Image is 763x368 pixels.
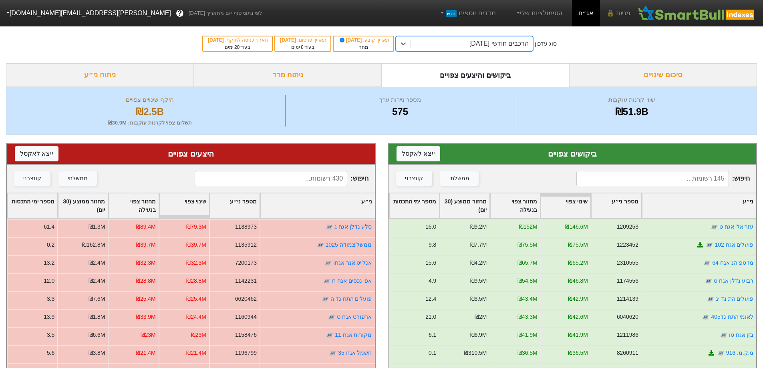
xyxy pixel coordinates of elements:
div: ₪65.7M [517,259,537,267]
div: -₪23M [139,331,156,339]
img: tase link [328,313,336,321]
div: ממשלתי [68,174,88,183]
div: -₪21.4M [134,349,155,357]
div: ₪2.4M [89,277,105,285]
button: ממשלתי [440,171,479,186]
div: ₪7.6M [89,295,105,303]
img: tase link [323,277,331,285]
div: ₪43.3M [517,313,537,321]
a: סלע נדלן אגח ג [334,223,372,230]
div: -₪33.9M [134,313,155,321]
div: ₪162.8M [82,241,105,249]
div: Toggle SortBy [159,193,209,218]
div: Toggle SortBy [260,193,374,218]
img: tase link [719,331,727,339]
a: אפי נכסים אגח ח [332,278,372,284]
div: 1211986 [616,331,638,339]
a: פועלים אגח 102 [715,241,753,248]
div: 1158476 [235,331,257,339]
div: ₪51.9B [517,105,747,119]
span: חיפוש : [195,171,368,186]
img: tase link [316,241,324,249]
a: עזריאלי אגח ט [719,223,753,230]
a: בזן אגח טו [729,332,753,338]
div: ניתוח ני״ע [6,63,194,87]
div: ₪4.2M [470,259,487,267]
div: -₪28.8M [185,277,206,285]
span: [DATE] [208,37,225,43]
span: חיפוש : [576,171,750,186]
div: 0.1 [428,349,436,357]
span: [DATE] [280,37,297,43]
div: 16.0 [425,223,436,231]
div: 15.6 [425,259,436,267]
div: תאריך פרסום : [279,36,326,44]
a: אנלייט אנר אגחו [333,259,372,266]
div: 1160944 [235,313,257,321]
div: ₪41.9M [517,331,537,339]
div: -₪39.7M [134,241,155,249]
img: tase link [702,313,710,321]
div: 13.2 [44,259,54,267]
div: 3.3 [47,295,54,303]
div: -₪79.3M [185,223,206,231]
a: ממשל צמודה 1025 [326,241,372,248]
div: 3.5 [47,331,54,339]
div: ₪54.8M [517,277,537,285]
div: ₪36.5M [568,349,588,357]
div: ₪310.5M [464,349,487,357]
div: Toggle SortBy [642,193,756,218]
div: ₪75.5M [568,241,588,249]
div: ₪1.3M [89,223,105,231]
div: 2310555 [616,259,638,267]
div: 1138973 [235,223,257,231]
span: ? [177,8,182,19]
input: 145 רשומות... [576,171,729,186]
div: בעוד ימים [207,44,268,51]
div: ₪146.6M [565,223,588,231]
img: tase link [324,259,332,267]
div: -₪25.4M [185,295,206,303]
div: ₪3.5M [470,295,487,303]
div: ₪43.4M [517,295,537,303]
div: 1214139 [616,295,638,303]
img: tase link [706,295,714,303]
img: tase link [326,331,334,339]
div: ₪1.8M [89,313,105,321]
img: tase link [704,277,712,285]
div: 21.0 [425,313,436,321]
div: שווי קרנות עוקבות [517,95,747,105]
span: 20 [234,44,240,50]
img: tase link [703,259,711,267]
div: 9.8 [428,241,436,249]
div: מספר ניירות ערך [288,95,512,105]
div: Toggle SortBy [210,193,260,218]
div: 1174556 [616,277,638,285]
button: ייצא לאקסל [15,146,58,161]
div: -₪39.7M [185,241,206,249]
div: -₪32.3M [134,259,155,267]
div: 575 [288,105,512,119]
div: -₪89.4M [134,223,155,231]
div: 7200173 [235,259,257,267]
a: חשמל אגח 35 [338,350,372,356]
button: קונצרני [14,171,50,186]
a: הסימולציות שלי [512,5,566,21]
button: ייצא לאקסל [397,146,440,161]
button: ממשלתי [58,171,97,186]
div: -₪28.8M [134,277,155,285]
a: מקורות אגח 11 [335,332,372,338]
img: tase link [329,349,337,357]
div: Toggle SortBy [541,193,590,218]
div: Toggle SortBy [591,193,641,218]
div: ₪2.4M [89,259,105,267]
div: Toggle SortBy [58,193,108,218]
div: ₪3.8M [89,349,105,357]
div: 0.2 [47,241,54,249]
div: 6.1 [428,331,436,339]
img: tase link [321,295,329,303]
div: ₪7.7M [470,241,487,249]
div: -₪32.3M [185,259,206,267]
span: חדש [446,10,457,17]
div: -₪25.4M [134,295,155,303]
